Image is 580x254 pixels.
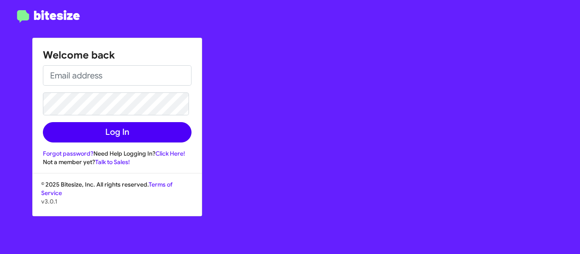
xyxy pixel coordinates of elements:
a: Terms of Service [41,181,172,197]
p: v3.0.1 [41,197,193,206]
div: © 2025 Bitesize, Inc. All rights reserved. [33,180,202,216]
a: Forgot password? [43,150,93,157]
div: Need Help Logging In? [43,149,191,158]
div: Not a member yet? [43,158,191,166]
a: Talk to Sales! [95,158,130,166]
a: Click Here! [155,150,185,157]
button: Log In [43,122,191,142]
input: Email address [43,65,191,86]
h1: Welcome back [43,48,191,62]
